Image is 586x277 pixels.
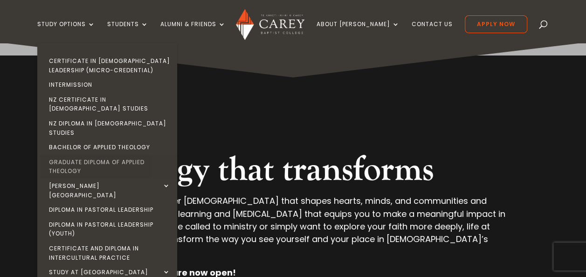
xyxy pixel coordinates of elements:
[107,21,148,43] a: Students
[465,15,527,33] a: Apply Now
[40,241,179,265] a: Certificate and Diploma in Intercultural Practice
[40,179,179,202] a: [PERSON_NAME][GEOGRAPHIC_DATA]
[40,202,179,217] a: Diploma in Pastoral Leadership
[40,116,179,140] a: NZ Diploma in [DEMOGRAPHIC_DATA] Studies
[40,217,179,241] a: Diploma in Pastoral Leadership (Youth)
[76,194,510,266] p: We invite you to discover [DEMOGRAPHIC_DATA] that shapes hearts, minds, and communities and begin...
[76,150,510,194] h2: Theology that transforms
[412,21,453,43] a: Contact Us
[40,77,179,92] a: Intermission
[160,21,226,43] a: Alumni & Friends
[40,155,179,179] a: Graduate Diploma of Applied Theology
[40,140,179,155] a: Bachelor of Applied Theology
[236,9,304,40] img: Carey Baptist College
[37,21,95,43] a: Study Options
[40,92,179,116] a: NZ Certificate in [DEMOGRAPHIC_DATA] Studies
[317,21,400,43] a: About [PERSON_NAME]
[40,54,179,77] a: Certificate in [DEMOGRAPHIC_DATA] Leadership (Micro-credential)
